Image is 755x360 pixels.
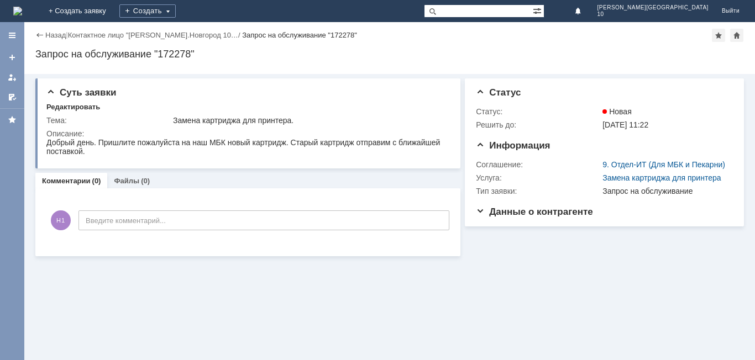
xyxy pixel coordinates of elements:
[13,7,22,15] img: logo
[602,107,632,116] span: Новая
[173,116,445,125] div: Замена картриджа для принтера.
[51,210,71,230] span: Н1
[92,177,101,185] div: (0)
[3,49,21,66] a: Создать заявку
[114,177,139,185] a: Файлы
[597,4,709,11] span: [PERSON_NAME][GEOGRAPHIC_DATA]
[42,177,91,185] a: Комментарии
[46,103,100,112] div: Редактировать
[476,120,600,129] div: Решить до:
[476,187,600,195] div: Тип заявки:
[141,177,150,185] div: (0)
[476,207,593,217] span: Данные о контрагенте
[46,116,171,125] div: Тема:
[476,160,600,169] div: Соглашение:
[46,87,116,98] span: Суть заявки
[35,49,744,60] div: Запрос на обслуживание "172278"
[45,31,66,39] a: Назад
[476,87,521,98] span: Статус
[3,68,21,86] a: Мои заявки
[602,160,725,169] a: 9. Отдел-ИТ (Для МБК и Пекарни)
[68,31,238,39] a: Контактное лицо "[PERSON_NAME].Новгород 10…
[597,11,709,18] span: 10
[602,187,728,195] div: Запрос на обслуживание
[712,29,725,42] div: Добавить в избранное
[730,29,743,42] div: Сделать домашней страницей
[13,7,22,15] a: Перейти на домашнюю страницу
[46,129,448,138] div: Описание:
[68,31,242,39] div: /
[602,120,648,129] span: [DATE] 11:22
[66,30,67,39] div: |
[533,5,544,15] span: Расширенный поиск
[602,173,721,182] a: Замена картриджа для принтера
[476,107,600,116] div: Статус:
[476,140,550,151] span: Информация
[3,88,21,106] a: Мои согласования
[476,173,600,182] div: Услуга:
[119,4,176,18] div: Создать
[242,31,357,39] div: Запрос на обслуживание "172278"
